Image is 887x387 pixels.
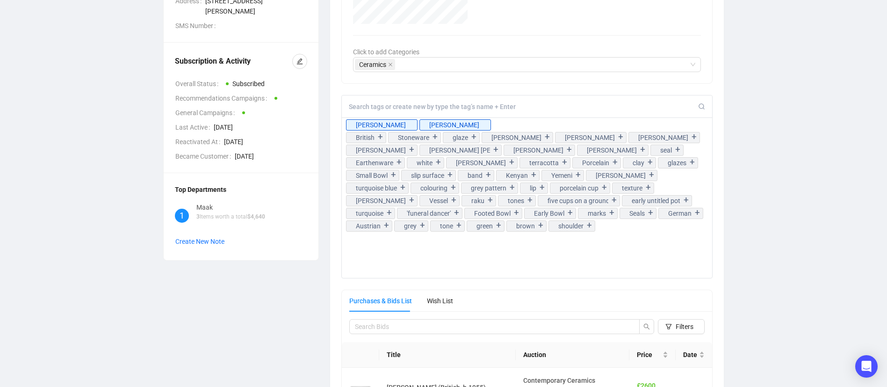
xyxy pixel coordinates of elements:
div: + [643,183,654,192]
div: Kenyan [506,170,528,181]
div: clay [633,158,644,168]
div: 'funeral dancer' [407,208,451,219]
div: + [599,183,610,192]
div: + [449,196,459,205]
div: + [647,170,657,180]
div: + [418,221,428,230]
p: Items worth a total [196,212,265,221]
span: Price [637,350,661,360]
div: + [483,170,494,180]
span: Overall Status [175,79,222,89]
div: German [668,208,692,219]
div: Footed Bowl [474,208,511,219]
div: lip [530,183,536,193]
div: [PERSON_NAME] [565,132,615,143]
div: + [645,158,656,167]
div: Subscription & Activity [175,56,292,67]
div: + [375,132,386,142]
span: close [388,62,393,67]
div: + [681,196,692,205]
div: + [609,196,620,205]
span: Reactivated At [175,137,224,147]
div: five cups on a ground [548,196,608,206]
div: Top Departments [175,184,307,195]
div: Austrian [356,221,381,231]
div: + [491,145,501,154]
div: [PERSON_NAME] [429,120,479,130]
div: + [394,158,404,167]
div: [PERSON_NAME] [356,120,406,130]
div: + [445,170,455,180]
div: early untitled pot [632,196,680,206]
div: Porcelain [582,158,609,168]
div: seal [660,145,672,155]
div: [PERSON_NAME] [491,132,541,143]
span: [DATE] [224,137,307,147]
div: + [448,183,459,192]
div: brown [516,221,535,231]
div: Purchases & Bids List [349,296,412,306]
div: [PERSON_NAME] [PERSON_NAME] [429,145,490,155]
div: [PERSON_NAME] [356,145,406,155]
input: Search Bids [355,321,627,332]
div: + [430,132,440,142]
span: 3 [196,213,200,220]
span: 1 [180,209,184,222]
div: + [687,158,698,167]
div: Yemeni [551,170,572,181]
div: + [565,208,576,218]
div: + [584,221,595,230]
div: + [382,221,392,230]
div: Earthenware [356,158,393,168]
div: Maak [196,202,265,212]
div: Early Bowl [534,208,564,219]
div: white [417,158,433,168]
span: [DATE] [235,151,307,161]
div: Wish List [427,296,453,306]
div: marks [588,208,606,219]
div: turquoise [356,208,383,219]
div: + [573,170,584,180]
div: texture [622,183,642,193]
div: + [638,145,648,154]
div: + [494,221,504,230]
div: + [616,132,626,142]
span: Ceramics [359,59,386,70]
div: green [476,221,493,231]
div: + [692,208,703,218]
th: Date [676,342,712,368]
span: Became Customer [175,151,235,161]
div: + [525,196,535,205]
div: tone [440,221,453,231]
div: Small Bowl [356,170,388,181]
div: glaze [453,132,468,143]
div: British [356,132,375,143]
div: + [529,170,539,180]
div: [PERSON_NAME] [513,145,563,155]
div: + [389,170,399,180]
span: filter [665,323,672,330]
span: edit [296,58,303,65]
span: Subscribed [232,80,265,88]
div: [PERSON_NAME] [587,145,637,155]
div: + [564,145,575,154]
div: + [398,183,408,192]
span: Last Active [175,122,214,132]
div: band [468,170,483,181]
div: + [512,208,522,218]
div: + [689,132,700,142]
div: + [485,196,496,205]
div: porcelain cup [560,183,599,193]
div: Open Intercom Messenger [855,355,878,378]
div: [PERSON_NAME] [638,132,688,143]
div: shoulder [558,221,584,231]
div: + [536,221,546,230]
th: Auction [516,342,629,368]
div: Seals [629,208,645,219]
span: Click to add Categories [353,48,419,56]
span: SMS Number [175,21,219,31]
th: Price [629,342,676,368]
div: + [433,158,444,167]
input: Search tags or create new by type the tag’s name + Enter [349,102,699,111]
div: + [610,158,620,167]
